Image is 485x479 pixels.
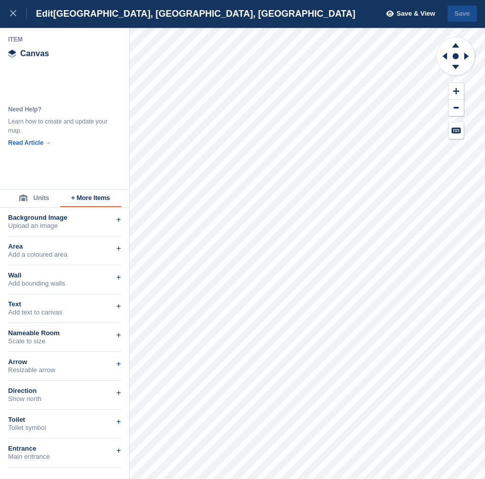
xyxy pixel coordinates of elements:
[449,122,464,139] button: Keyboard Shortcuts
[116,214,121,226] div: +
[396,9,435,19] span: Save & View
[8,337,121,345] div: Scale to size
[449,100,464,116] button: Zoom Out
[8,251,121,259] div: Add a coloured area
[8,308,121,316] div: Add text to canvas
[8,35,122,44] div: Item
[116,329,121,341] div: +
[8,424,121,432] div: Toilet symbol
[8,329,121,337] div: Nameable Room
[27,8,355,20] div: Edit [GEOGRAPHIC_DATA], [GEOGRAPHIC_DATA], [GEOGRAPHIC_DATA]
[20,50,49,58] span: Canvas
[116,358,121,370] div: +
[8,294,121,323] div: TextAdd text to canvas+
[8,50,16,58] img: canvas-icn.9d1aba5b.svg
[8,271,121,280] div: Wall
[8,352,121,381] div: ArrowResizable arrow+
[8,438,121,467] div: EntranceMain entrance+
[116,243,121,255] div: +
[8,105,109,114] div: Need Help?
[381,6,435,22] button: Save & View
[8,387,121,395] div: Direction
[8,214,121,222] div: Background Image
[8,190,60,207] button: Units
[60,190,121,207] button: + More Items
[8,117,109,135] div: Learn how to create and update your map.
[8,222,121,230] div: Upload an image
[8,280,121,288] div: Add bounding walls
[116,416,121,428] div: +
[8,139,51,146] a: Read Article →
[116,271,121,284] div: +
[116,387,121,399] div: +
[116,445,121,457] div: +
[8,366,121,374] div: Resizable arrow
[8,300,121,308] div: Text
[8,453,121,461] div: Main entrance
[8,208,121,236] div: Background ImageUpload an image+
[8,416,121,424] div: Toilet
[449,83,464,100] button: Zoom In
[8,243,121,251] div: Area
[448,6,477,22] button: Save
[8,381,121,410] div: DirectionShow north+
[8,265,121,294] div: WallAdd bounding walls+
[8,236,121,265] div: AreaAdd a coloured area+
[8,323,121,352] div: Nameable RoomScale to size+
[8,395,121,403] div: Show north
[8,358,121,366] div: Arrow
[8,445,121,453] div: Entrance
[8,410,121,438] div: ToiletToilet symbol+
[116,300,121,312] div: +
